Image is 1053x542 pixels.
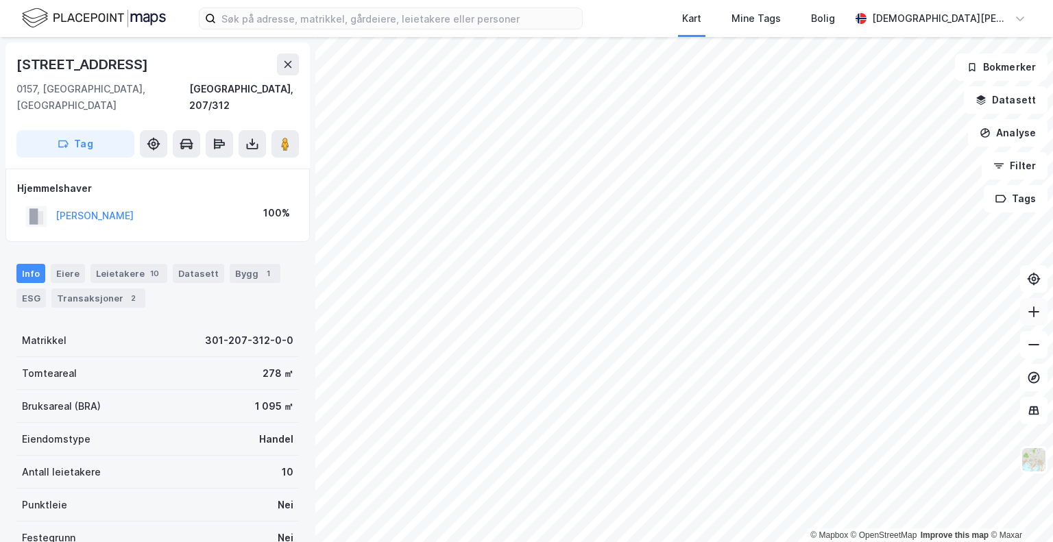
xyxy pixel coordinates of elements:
div: Mine Tags [731,10,781,27]
a: OpenStreetMap [851,530,917,540]
div: 278 ㎡ [263,365,293,382]
div: Nei [278,497,293,513]
div: Handel [259,431,293,447]
button: Filter [982,152,1048,180]
a: Mapbox [810,530,848,540]
iframe: Chat Widget [984,476,1053,542]
button: Tag [16,130,134,158]
div: Punktleie [22,497,67,513]
div: 0157, [GEOGRAPHIC_DATA], [GEOGRAPHIC_DATA] [16,81,189,114]
div: 1 [261,267,275,280]
div: [STREET_ADDRESS] [16,53,151,75]
div: Hjemmelshaver [17,180,298,197]
div: Transaksjoner [51,288,145,308]
img: Z [1021,447,1047,473]
div: Eiendomstype [22,431,90,447]
div: 2 [126,291,140,305]
button: Tags [984,185,1048,212]
div: Bruksareal (BRA) [22,398,101,415]
div: Bolig [811,10,835,27]
div: 1 095 ㎡ [255,398,293,415]
div: Datasett [173,264,224,283]
a: Improve this map [921,530,989,540]
div: Matrikkel [22,332,66,349]
button: Analyse [968,119,1048,147]
div: 100% [263,205,290,221]
div: Info [16,264,45,283]
button: Datasett [964,86,1048,114]
div: Kart [682,10,701,27]
div: Eiere [51,264,85,283]
div: 10 [282,464,293,480]
div: [DEMOGRAPHIC_DATA][PERSON_NAME] [872,10,1009,27]
div: ESG [16,288,46,308]
button: Bokmerker [955,53,1048,81]
input: Søk på adresse, matrikkel, gårdeiere, leietakere eller personer [216,8,582,29]
div: Tomteareal [22,365,77,382]
img: logo.f888ab2527a4732fd821a326f86c7f29.svg [22,6,166,30]
div: Bygg [230,264,280,283]
div: 301-207-312-0-0 [205,332,293,349]
div: Kontrollprogram for chat [984,476,1053,542]
div: Leietakere [90,264,167,283]
div: Antall leietakere [22,464,101,480]
div: [GEOGRAPHIC_DATA], 207/312 [189,81,299,114]
div: 10 [147,267,162,280]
